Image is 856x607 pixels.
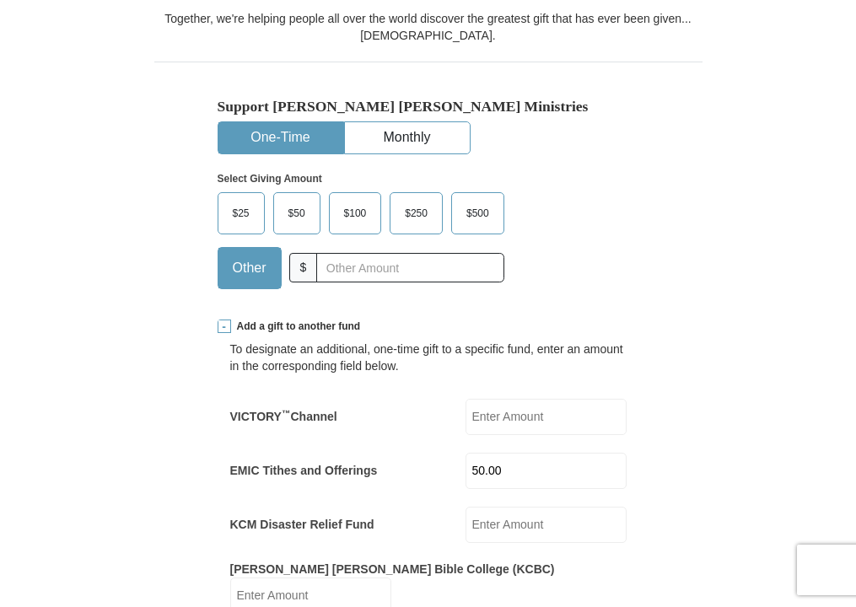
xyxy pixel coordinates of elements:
label: KCM Disaster Relief Fund [230,516,374,533]
div: Together, we're helping people all over the world discover the greatest gift that has ever been g... [154,10,703,44]
strong: Select Giving Amount [218,173,322,185]
sup: ™ [282,408,291,418]
button: Monthly [345,122,470,153]
span: $50 [280,201,314,226]
input: Enter Amount [466,507,627,543]
span: $500 [458,201,498,226]
label: [PERSON_NAME] [PERSON_NAME] Bible College (KCBC) [230,561,555,577]
span: $ [289,253,318,282]
button: One-Time [218,122,343,153]
span: $100 [336,201,375,226]
div: To designate an additional, one-time gift to a specific fund, enter an amount in the correspondin... [230,341,627,374]
label: VICTORY Channel [230,408,337,425]
input: Other Amount [316,253,503,282]
span: $250 [396,201,436,226]
span: $25 [224,201,258,226]
input: Enter Amount [466,399,627,435]
label: EMIC Tithes and Offerings [230,462,378,479]
span: Other [224,255,275,281]
input: Enter Amount [466,453,627,489]
h5: Support [PERSON_NAME] [PERSON_NAME] Ministries [218,98,639,115]
span: Add a gift to another fund [231,320,361,334]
